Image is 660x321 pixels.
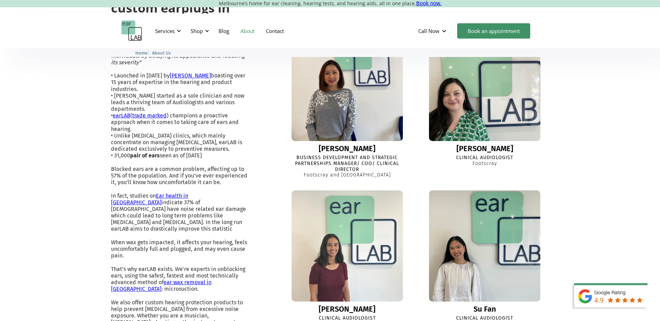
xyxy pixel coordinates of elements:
img: Eleanor [423,24,546,147]
div: Shop [191,27,203,34]
img: Ella [292,190,403,302]
div: Services [151,20,183,41]
div: [PERSON_NAME] [319,305,375,313]
a: Lisa[PERSON_NAME]Business Development and Strategic Partnerships Manager/ COO/ Clinical DirectorF... [283,30,412,178]
div: Shop [186,20,211,41]
a: earLAB [113,112,130,119]
div: Call Now [413,20,454,41]
div: Footscray [472,161,497,167]
div: Services [155,27,175,34]
a: ear wax removal in [GEOGRAPHIC_DATA] [111,279,212,292]
img: Lisa [292,30,403,141]
em: "earLAB exists to reduce the cost of [MEDICAL_DATA] for individuals by delaying its appearance an... [111,46,250,65]
a: Eleanor[PERSON_NAME]Clinical AudiologistFootscray [420,30,549,167]
a: Home [135,49,148,56]
li: 〉 [135,49,152,57]
a: Ear health in [GEOGRAPHIC_DATA] [111,192,188,206]
div: Su Fan [474,305,496,313]
div: Footscray and [GEOGRAPHIC_DATA] [304,172,391,178]
a: About [235,21,260,41]
div: [PERSON_NAME] [456,145,513,153]
img: Su Fan [429,190,540,302]
div: Call Now [418,27,439,34]
div: [PERSON_NAME] [319,145,375,153]
a: Contact [260,21,289,41]
a: Book an appointment [457,23,530,39]
div: Business Development and Strategic Partnerships Manager/ COO/ Clinical Director [283,155,412,172]
a: home [121,20,142,41]
a: [PERSON_NAME] [170,72,211,79]
div: Clinical Audiologist [456,155,513,161]
a: trade marked [132,112,167,119]
a: Blog [213,21,235,41]
strong: pair of ears [130,152,160,159]
span: About Us [152,50,171,56]
a: About Us [152,49,171,56]
span: Home [135,50,148,56]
